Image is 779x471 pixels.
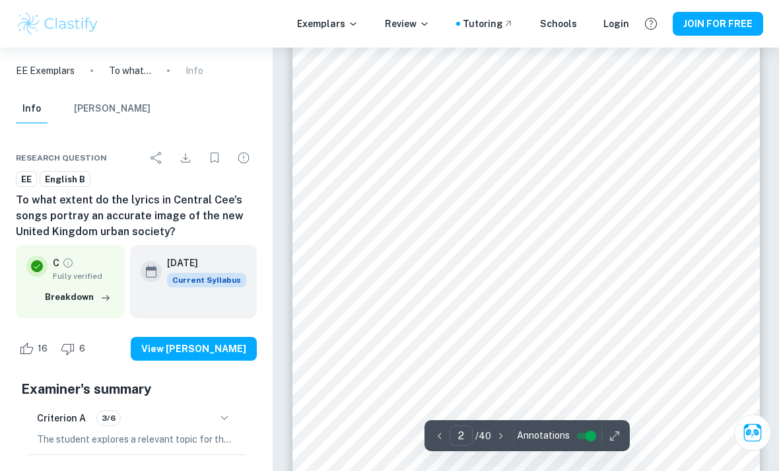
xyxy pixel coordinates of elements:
[97,412,120,424] span: 3/6
[230,145,257,171] div: Report issue
[517,429,570,443] span: Annotations
[57,338,92,359] div: Dislike
[172,145,199,171] div: Download
[603,17,629,31] a: Login
[167,273,246,287] span: Current Syllabus
[16,192,257,240] h6: To what extent do the lyrics in Central Cee's songs portray an accurate image of the new United K...
[475,429,491,443] p: / 40
[16,338,55,359] div: Like
[17,173,36,186] span: EE
[72,342,92,355] span: 6
[640,13,662,35] button: Help and Feedback
[16,11,100,37] img: Clastify logo
[167,273,246,287] div: This exemplar is based on the current syllabus. Feel free to refer to it for inspiration/ideas wh...
[40,171,90,188] a: English B
[16,94,48,124] button: Info
[42,287,114,307] button: Breakdown
[109,63,151,78] p: To what extent do the lyrics in Central Cee's songs portray an accurate image of the new United K...
[131,337,257,361] button: View [PERSON_NAME]
[30,342,55,355] span: 16
[186,63,203,78] p: Info
[385,17,430,31] p: Review
[540,17,577,31] a: Schools
[673,12,763,36] button: JOIN FOR FREE
[16,152,107,164] span: Research question
[16,63,75,78] a: EE Exemplars
[53,256,59,270] p: C
[16,171,37,188] a: EE
[74,94,151,124] button: [PERSON_NAME]
[40,173,90,186] span: English B
[463,17,514,31] a: Tutoring
[201,145,228,171] div: Bookmark
[62,257,74,269] a: Grade fully verified
[297,17,358,31] p: Exemplars
[37,411,86,425] h6: Criterion A
[53,270,114,282] span: Fully verified
[21,379,252,399] h5: Examiner's summary
[167,256,236,270] h6: [DATE]
[143,145,170,171] div: Share
[37,432,236,447] p: The student explores a relevant topic for the English B subject by analyzing Central Cee's lyrics...
[734,414,771,451] button: Ask Clai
